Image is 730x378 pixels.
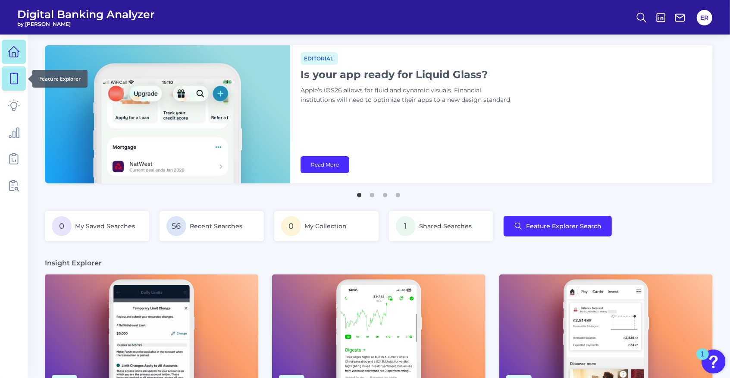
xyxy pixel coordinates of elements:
button: 1 [355,189,364,197]
img: bannerImg [45,45,290,183]
span: 1 [396,216,416,236]
span: My Saved Searches [75,222,135,230]
span: Digital Banking Analyzer [17,8,155,21]
div: 1 [701,354,705,365]
span: 0 [52,216,72,236]
div: Feature Explorer [32,70,88,88]
button: 2 [368,189,377,197]
button: Open Resource Center, 1 new notification [702,350,726,374]
a: Read More [301,156,349,173]
span: My Collection [304,222,347,230]
span: 0 [281,216,301,236]
span: Editorial [301,52,338,65]
a: 56Recent Searches [160,211,264,241]
a: 1Shared Searches [389,211,493,241]
span: 56 [166,216,186,236]
span: Feature Explorer Search [526,223,602,230]
button: 3 [381,189,390,197]
p: Apple’s iOS26 allows for fluid and dynamic visuals. Financial institutions will need to optimize ... [301,86,516,105]
button: Feature Explorer Search [504,216,612,236]
a: 0My Collection [274,211,379,241]
a: Editorial [301,54,338,62]
button: 4 [394,189,403,197]
a: 0My Saved Searches [45,211,149,241]
span: Recent Searches [190,222,242,230]
h1: Is your app ready for Liquid Glass? [301,68,516,81]
h3: Insight Explorer [45,258,102,268]
span: Shared Searches [419,222,472,230]
span: by [PERSON_NAME] [17,21,155,27]
button: ER [697,10,712,25]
